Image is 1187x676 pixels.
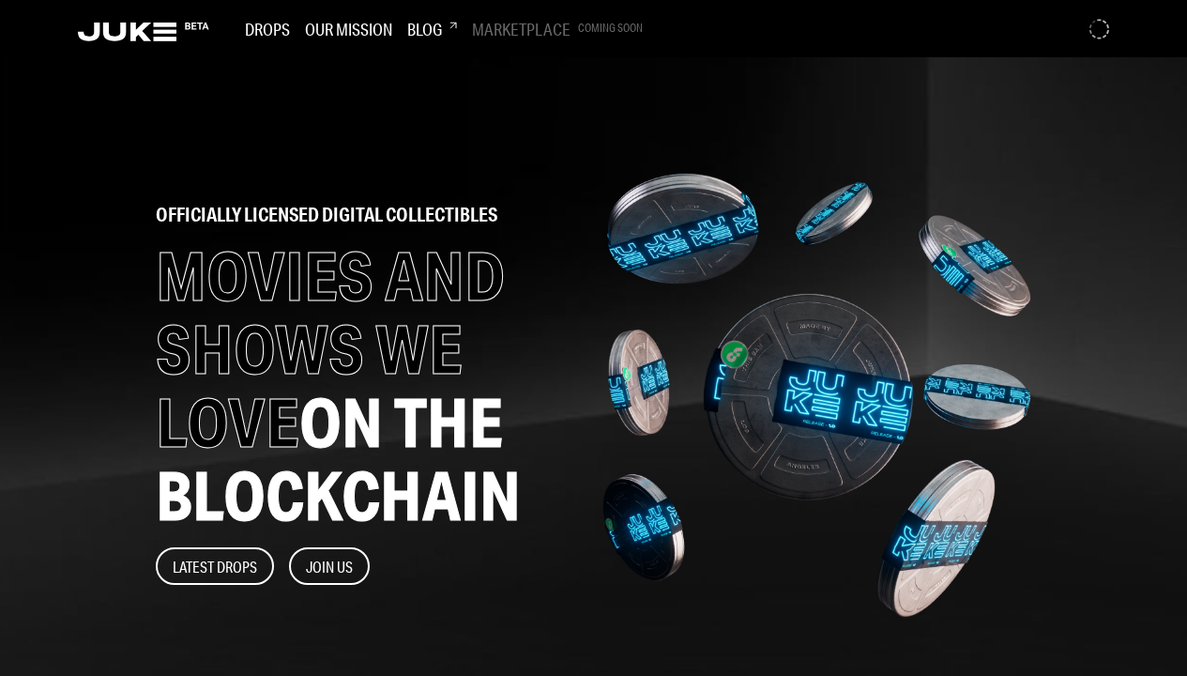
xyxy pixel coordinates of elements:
button: Latest Drops [156,547,274,585]
h3: Blog [407,19,457,39]
button: Join Us [289,547,370,585]
h3: Drops [245,19,290,39]
h2: officially licensed digital collectibles [156,206,567,224]
span: ON THE BLOCKCHAIN [156,381,521,536]
h1: MOVIES AND SHOWS WE LOVE [156,239,567,532]
h3: Our Mission [305,19,392,39]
